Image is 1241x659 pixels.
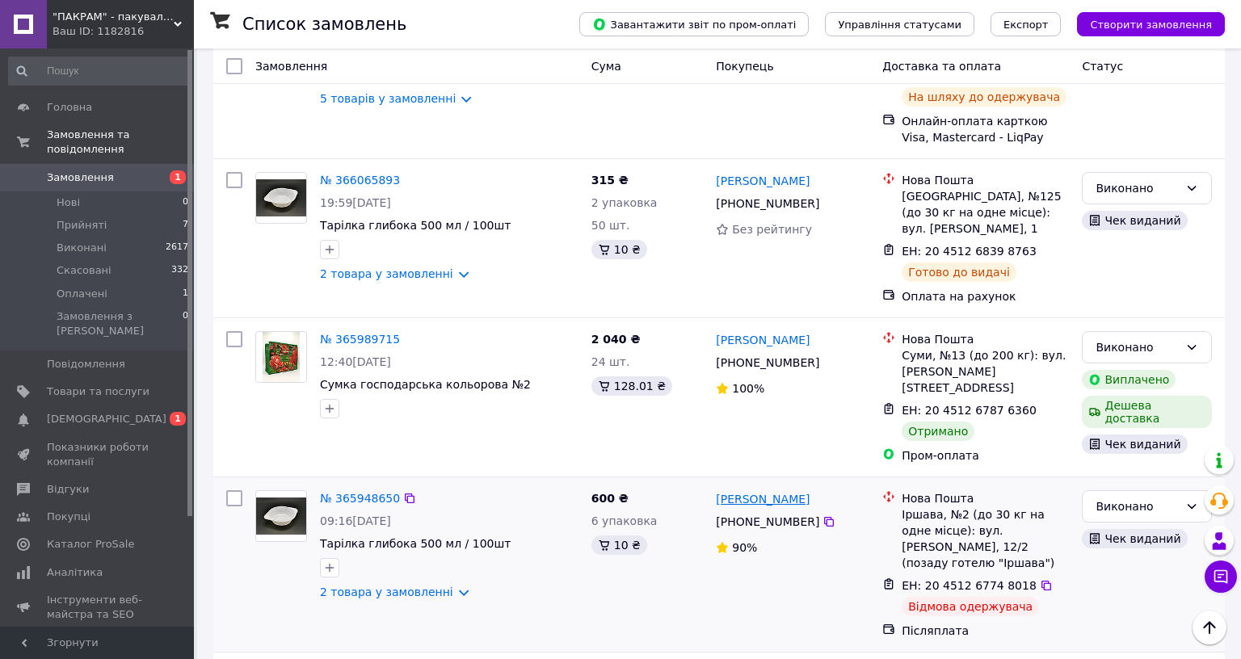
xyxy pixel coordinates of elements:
div: Чек виданий [1082,211,1187,230]
a: Тарілка глибока 500 мл / 100шт [320,537,511,550]
span: 90% [732,541,757,554]
span: 332 [171,263,188,278]
span: Головна [47,100,92,115]
span: Замовлення та повідомлення [47,128,194,157]
span: 1 [170,412,186,426]
a: Тарілка глибока 500 мл / 100шт [320,219,511,232]
a: № 365948650 [320,492,400,505]
div: Виконано [1096,497,1179,515]
a: № 365989715 [320,333,400,346]
button: Завантажити звіт по пром-оплаті [579,12,809,36]
span: Інструменти веб-майстра та SEO [47,593,149,622]
span: ЕН: 20 4512 6839 8763 [902,245,1037,258]
a: № 366065893 [320,174,400,187]
a: Фото товару [255,172,307,224]
span: Замовлення [47,170,114,185]
span: Відгуки [47,482,89,497]
div: На шляху до одержувача [902,87,1066,107]
span: [PHONE_NUMBER] [716,197,819,210]
div: Виконано [1096,338,1179,356]
a: Створити замовлення [1061,17,1225,30]
span: Без рейтингу [732,223,812,236]
div: 10 ₴ [591,535,647,555]
span: Повідомлення [47,357,125,371]
span: 24 шт. [591,355,630,368]
div: Післяплата [902,623,1069,639]
div: Іршава, №2 (до 30 кг на одне місце): вул. [PERSON_NAME], 12/2 (позаду готелю "Іршава") [902,506,1069,571]
div: Виплачено [1082,370,1176,389]
a: [PERSON_NAME] [716,491,810,507]
div: Отримано [902,422,974,441]
span: Замовлення з [PERSON_NAME] [57,309,183,338]
div: 10 ₴ [591,240,647,259]
span: Експорт [1003,19,1049,31]
div: Нова Пошта [902,490,1069,506]
a: Фото товару [255,490,307,542]
span: 2 упаковка [591,196,658,209]
div: Оплата на рахунок [902,288,1069,304]
button: Чат з покупцем [1205,560,1237,593]
span: Управління статусами [838,19,961,31]
span: [PHONE_NUMBER] [716,356,819,369]
div: Ваш ID: 1182816 [53,24,194,39]
span: Cума [591,60,621,73]
span: 19:59[DATE] [320,196,391,209]
span: Виконані [57,241,107,255]
a: [PERSON_NAME] [716,173,810,189]
div: Виконано [1096,179,1179,197]
div: Суми, №13 (до 200 кг): вул. [PERSON_NAME][STREET_ADDRESS] [902,347,1069,396]
img: Фото товару [256,497,306,535]
button: Експорт [991,12,1062,36]
div: Чек виданий [1082,529,1187,548]
a: 2 товара у замовленні [320,267,453,280]
span: Покупці [47,510,90,524]
input: Пошук [8,57,190,86]
span: Показники роботи компанії [47,440,149,469]
a: Сумка господарська кольорова №2 [320,378,531,391]
span: Скасовані [57,263,111,278]
a: [PERSON_NAME] [716,332,810,348]
span: 100% [732,382,764,395]
span: 2 040 ₴ [591,333,641,346]
a: 5 товарів у замовленні [320,92,456,105]
a: 2 товара у замовленні [320,586,453,598]
div: Відмова одержувача [902,597,1039,616]
button: Наверх [1193,611,1226,644]
a: Фото товару [255,331,307,383]
span: Створити замовлення [1090,19,1212,31]
div: Дешева доставка [1082,396,1212,428]
div: Нова Пошта [902,331,1069,347]
div: Готово до видачі [902,262,1016,282]
div: Чек виданий [1082,434,1187,454]
span: Прийняті [57,218,107,233]
div: Онлайн-оплата карткою Visa, Mastercard - LiqPay [902,113,1069,145]
span: 1 [183,287,188,301]
span: 2617 [166,241,188,255]
span: 09:16[DATE] [320,514,391,527]
span: Покупець [716,60,773,73]
span: Товари та послуги [47,384,149,399]
div: Нова Пошта [902,172,1069,188]
span: Замовлення [255,60,327,73]
div: Пром-оплата [902,447,1069,464]
div: 128.01 ₴ [591,376,672,396]
img: Фото товару [263,332,301,382]
span: 600 ₴ [591,492,629,505]
span: Доставка та оплата [882,60,1001,73]
span: Оплачені [57,287,107,301]
span: ЕН: 20 4512 6774 8018 [902,579,1037,592]
span: 315 ₴ [591,174,629,187]
span: 6 упаковка [591,514,658,527]
div: [GEOGRAPHIC_DATA], №125 (до 30 кг на одне місце): вул. [PERSON_NAME], 1 [902,188,1069,237]
span: ЕН: 20 4512 6787 6360 [902,404,1037,417]
span: 7 [183,218,188,233]
button: Управління статусами [825,12,974,36]
span: 1 [170,170,186,184]
span: 50 шт. [591,219,630,232]
button: Створити замовлення [1077,12,1225,36]
span: 0 [183,195,188,210]
span: 12:40[DATE] [320,355,391,368]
